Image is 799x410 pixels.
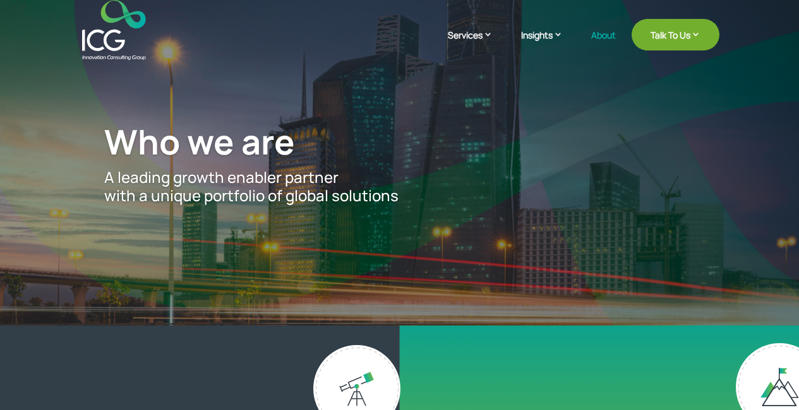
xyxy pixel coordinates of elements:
[104,168,695,205] p: A leading growth enabler partner with a unique portfolio of global solutions
[591,30,616,60] a: About
[448,28,505,60] a: Services
[632,19,719,50] a: Talk To Us
[104,118,295,165] span: Who we are
[521,28,575,60] a: Insights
